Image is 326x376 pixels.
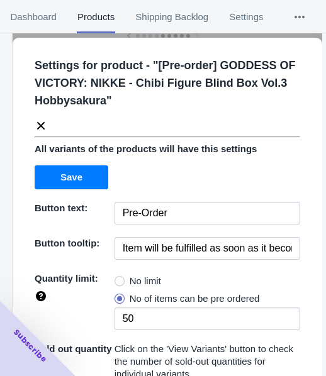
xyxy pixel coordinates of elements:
span: Shipping Backlog [135,1,209,33]
button: More tabs [274,1,325,33]
span: No of items can be pre ordered [130,292,260,305]
span: Products [77,1,115,33]
span: Subscribe [11,327,49,365]
span: Quantity limit: [35,273,98,284]
button: Save [35,165,108,189]
span: Settings [229,1,264,33]
span: No limit [130,275,161,287]
span: All variants of the products will have this settings [35,143,257,154]
span: Button text: [35,202,87,213]
span: Dashboard [10,1,57,33]
span: Button tooltip: [35,238,99,248]
span: Save [60,172,82,182]
p: Settings for product - " [Pre-order] GODDESS OF VICTORY: NIKKE - Chibi Figure Blind Box Vol.3 Hob... [35,57,310,109]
